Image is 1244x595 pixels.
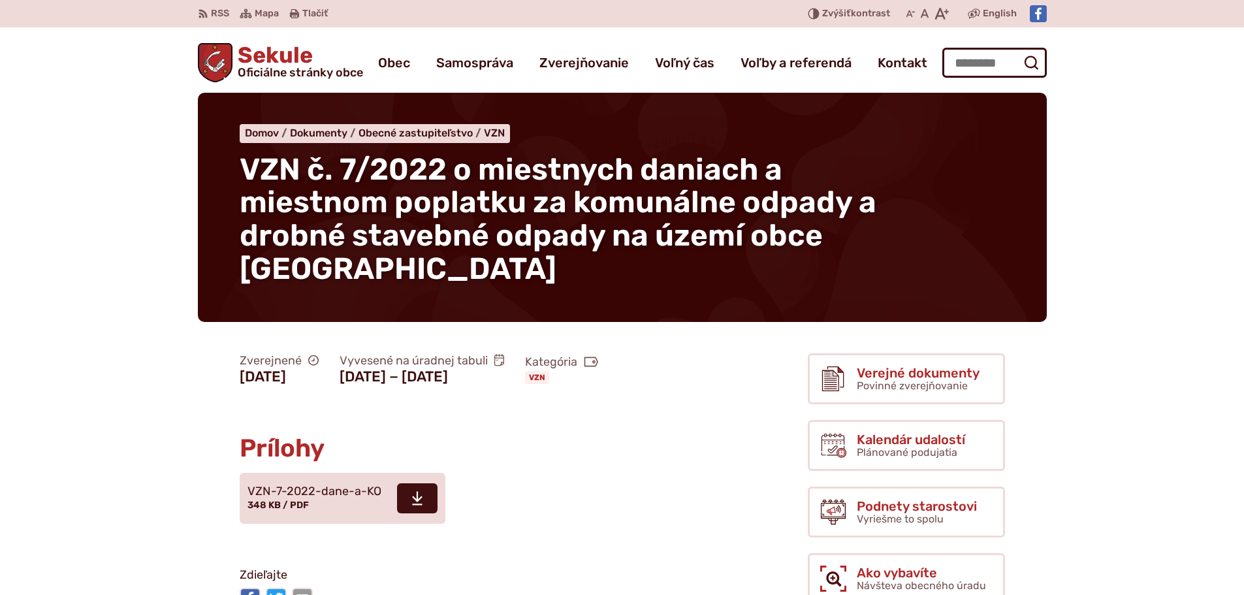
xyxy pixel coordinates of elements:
[857,513,944,525] span: Vyriešme to spolu
[878,44,927,81] a: Kontakt
[290,127,347,139] span: Dokumenty
[240,368,319,385] figcaption: [DATE]
[247,500,309,511] span: 348 KB / PDF
[378,44,410,81] a: Obec
[857,499,977,513] span: Podnety starostovi
[198,43,233,82] img: Prejsť na domovskú stránku
[232,44,363,78] span: Sekule
[808,487,1005,538] a: Podnety starostovi Vyriešme to spolu
[525,371,549,384] a: VZN
[980,6,1019,22] a: English
[655,44,714,81] a: Voľný čas
[525,355,598,370] span: Kategória
[484,127,505,139] a: VZN
[211,6,229,22] span: RSS
[245,127,279,139] span: Domov
[245,127,290,139] a: Domov
[539,44,629,81] a: Zverejňovanie
[255,6,279,22] span: Mapa
[857,379,968,392] span: Povinné zverejňovanie
[808,420,1005,471] a: Kalendár udalostí Plánované podujatia
[1030,5,1047,22] img: Prejsť na Facebook stránku
[741,44,852,81] a: Voľby a referendá
[983,6,1017,22] span: English
[857,566,986,580] span: Ako vybavíte
[290,127,359,139] a: Dokumenty
[240,566,703,585] p: Zdieľajte
[857,432,965,447] span: Kalendár udalostí
[247,485,381,498] span: VZN-7-2022-dane-a-KO
[302,8,328,20] span: Tlačiť
[822,8,851,19] span: Zvýšiť
[857,579,986,592] span: Návšteva obecného úradu
[340,353,505,368] span: Vyvesené na úradnej tabuli
[436,44,513,81] a: Samospráva
[857,446,957,458] span: Plánované podujatia
[240,435,703,462] h2: Prílohy
[359,127,484,139] a: Obecné zastupiteľstvo
[822,8,890,20] span: kontrast
[240,152,876,287] span: VZN č. 7/2022 o miestnych daniach a miestnom poplatku za komunálne odpady a drobné stavebné odpad...
[340,368,505,385] figcaption: [DATE] − [DATE]
[198,43,364,82] a: Logo Sekule, prejsť na domovskú stránku.
[240,473,445,524] a: VZN-7-2022-dane-a-KO 348 KB / PDF
[359,127,473,139] span: Obecné zastupiteľstvo
[240,353,319,368] span: Zverejnené
[857,366,980,380] span: Verejné dokumenty
[808,353,1005,404] a: Verejné dokumenty Povinné zverejňovanie
[238,67,363,78] span: Oficiálne stránky obce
